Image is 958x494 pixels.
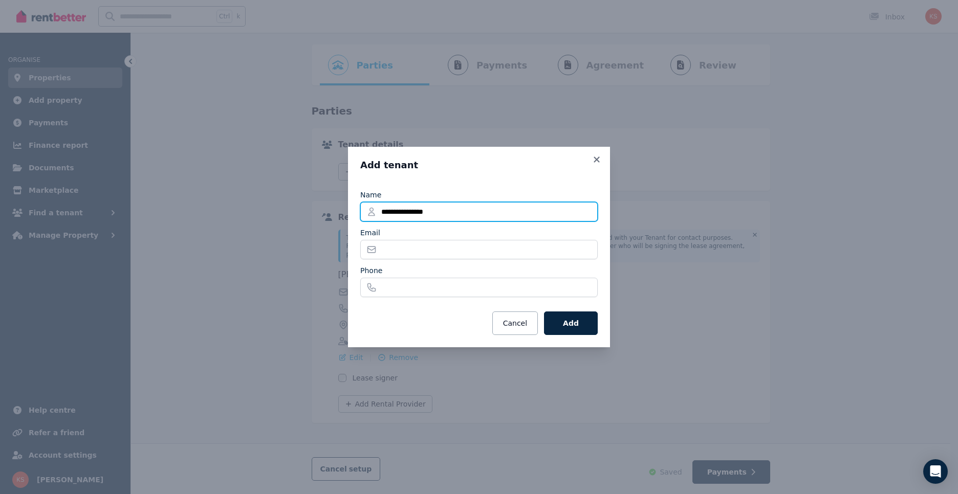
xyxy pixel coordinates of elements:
h3: Add tenant [360,159,598,171]
label: Name [360,190,381,200]
label: Email [360,228,380,238]
button: Add [544,311,598,335]
label: Phone [360,265,382,276]
button: Cancel [492,311,538,335]
div: Open Intercom Messenger [923,459,948,484]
